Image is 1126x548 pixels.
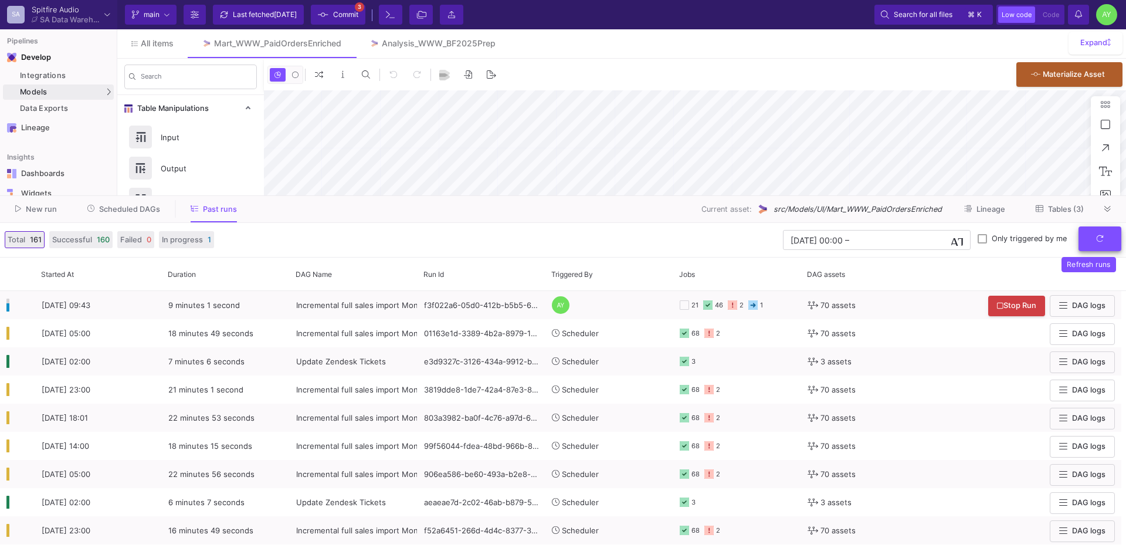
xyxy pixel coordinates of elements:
[21,123,97,133] div: Lineage
[562,413,599,422] span: Scheduler
[21,189,97,198] div: Widgets
[418,488,545,516] div: aeaeae7d-2c02-46ab-b879-5d6769fcb96b
[1022,200,1098,218] button: Tables (3)
[716,376,720,404] div: 2
[1072,442,1105,451] span: DAG logs
[562,441,599,451] span: Scheduler
[154,191,235,208] div: Union
[141,75,252,83] input: Search
[168,526,253,535] span: 16 minutes 49 seconds
[691,348,696,376] div: 3
[41,270,74,279] span: Started At
[852,235,928,245] input: End datetime
[49,231,113,248] button: Successful160
[1,200,71,218] button: New run
[716,320,720,347] div: 2
[964,8,986,22] button: ⌘k
[141,39,174,48] span: All items
[820,404,856,432] span: 70 assets
[274,10,297,19] span: [DATE]
[296,385,500,394] span: Incremental full sales import Mon-Sat - CSVs REMOVED
[562,385,599,394] span: Scheduler
[125,5,177,25] button: main
[418,347,545,376] div: e3d9327c-3126-434a-9912-b4bbbc94ce3a
[3,68,114,83] a: Integrations
[214,39,341,48] div: Mart_WWW_PaidOrdersEnriched
[296,469,500,479] span: Incremental full sales import Mon-Sat - CSVs REMOVED
[213,5,304,25] button: Last fetched[DATE]
[1043,70,1105,79] span: Materialize Asset
[159,231,214,248] button: In progress1
[120,234,142,245] span: Failed
[820,376,856,404] span: 70 assets
[1072,385,1105,394] span: DAG logs
[21,169,97,178] div: Dashboards
[1050,408,1115,429] button: DAG logs
[1050,323,1115,345] button: DAG logs
[894,6,952,23] span: Search for all files
[42,413,88,422] span: [DATE] 18:01
[1072,301,1105,310] span: DAG logs
[423,270,444,279] span: Run Id
[42,526,90,535] span: [DATE] 23:00
[20,104,111,113] div: Data Exports
[1050,380,1115,401] button: DAG logs
[7,189,16,198] img: Navigation icon
[117,153,264,184] button: Output
[42,357,90,366] span: [DATE] 02:00
[691,320,700,347] div: 68
[8,234,25,245] span: Total
[154,128,235,146] div: Input
[562,329,599,338] span: Scheduler
[296,300,500,310] span: Incremental full sales import Mon-Sat - CSVs REMOVED
[757,203,769,215] img: UI Model
[3,101,114,116] a: Data Exports
[760,292,763,319] div: 1
[7,53,16,62] img: Navigation icon
[97,234,110,245] span: 160
[820,348,852,376] span: 3 assets
[26,205,57,214] span: New run
[117,184,264,215] button: Union
[154,160,235,177] div: Output
[1043,11,1059,19] span: Code
[988,296,1045,316] button: Stop Run
[144,6,160,23] span: main
[177,200,251,218] button: Past runs
[562,498,599,507] span: Scheduler
[168,329,253,338] span: 18 minutes 49 seconds
[42,469,90,479] span: [DATE] 05:00
[1096,4,1117,25] div: AY
[562,526,599,535] span: Scheduler
[552,296,569,314] div: AY
[820,461,856,488] span: 70 assets
[1050,464,1115,486] button: DAG logs
[73,200,175,218] button: Scheduled DAGs
[7,123,16,133] img: Navigation icon
[562,357,599,366] span: Scheduler
[418,376,545,404] div: 3819dde8-1de7-42a4-87e3-82f21bf40e55
[233,6,297,23] div: Last fetched
[42,329,90,338] span: [DATE] 05:00
[168,270,196,279] span: Duration
[3,164,114,183] a: Navigation iconDashboards
[1072,470,1105,479] span: DAG logs
[1093,4,1117,25] button: AY
[382,39,496,48] div: Analysis_WWW_BF2025Prep
[968,8,975,22] span: ⌘
[874,5,993,25] button: Search for all files⌘k
[845,235,849,245] span: –
[117,121,264,153] button: Input
[1072,357,1105,366] span: DAG logs
[21,53,39,62] div: Develop
[820,292,856,319] span: 70 assets
[716,517,720,544] div: 2
[976,205,1005,214] span: Lineage
[296,441,500,451] span: Incremental full sales import Mon-Sat - CSVs REMOVED
[992,234,1067,243] span: Only triggered by me
[168,413,255,422] span: 22 minutes 53 seconds
[168,385,243,394] span: 21 minutes 1 second
[977,8,982,22] span: k
[562,469,599,479] span: Scheduler
[369,39,379,49] img: Tab icon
